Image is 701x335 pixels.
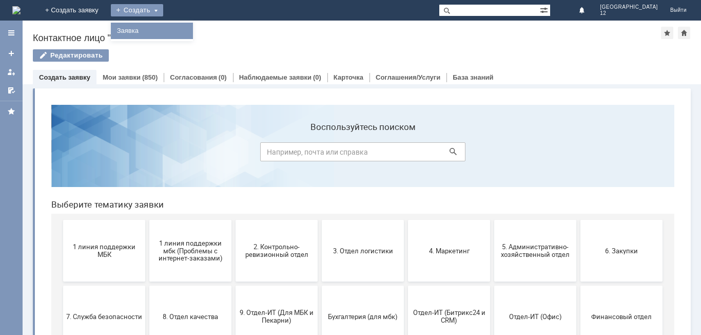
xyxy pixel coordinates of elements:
[3,82,20,99] a: Мои согласования
[279,189,361,251] button: Бухгалтерия (для мбк)
[20,123,102,185] button: 1 линия поддержки МБК
[23,146,99,162] span: 1 линия поддержки МБК
[282,150,358,158] span: 3. Отдел логистики
[3,45,20,62] a: Создать заявку
[540,5,550,14] span: Расширенный поиск
[537,123,619,185] button: 6. Закупки
[192,189,275,251] button: 9. Отдел-ИТ (Для МБК и Пекарни)
[279,255,361,317] button: не актуален
[451,189,533,251] button: Отдел-ИТ (Офис)
[170,73,217,81] a: Согласования
[365,189,447,251] button: Отдел-ИТ (Битрикс24 и CRM)
[103,73,141,81] a: Мои заявки
[282,282,358,289] span: не актуален
[600,10,658,16] span: 12
[39,73,90,81] a: Создать заявку
[23,216,99,224] span: 7. Служба безопасности
[12,6,21,14] img: logo
[111,4,163,16] div: Создать
[109,278,185,293] span: Это соглашение не активно!
[454,216,530,224] span: Отдел-ИТ (Офис)
[661,27,673,39] div: Добавить в избранное
[109,216,185,224] span: 8. Отдел качества
[678,27,690,39] div: Сделать домашней страницей
[192,255,275,317] button: [PERSON_NAME]. Услуги ИТ для МБК (оформляет L1)
[196,146,271,162] span: 2. Контрольно-ревизионный отдел
[113,25,191,37] a: Заявка
[365,123,447,185] button: 4. Маркетинг
[217,46,422,65] input: Например, почта или справка
[368,212,444,228] span: Отдел-ИТ (Битрикс24 и CRM)
[192,123,275,185] button: 2. Контрольно-ревизионный отдел
[451,123,533,185] button: 5. Административно-хозяйственный отдел
[106,123,188,185] button: 1 линия поддержки мбк (Проблемы с интернет-заказами)
[3,64,20,80] a: Мои заявки
[106,255,188,317] button: Это соглашение не активно!
[20,189,102,251] button: 7. Служба безопасности
[196,274,271,297] span: [PERSON_NAME]. Услуги ИТ для МБК (оформляет L1)
[313,73,321,81] div: (0)
[540,216,616,224] span: Финансовый отдел
[196,212,271,228] span: 9. Отдел-ИТ (Для МБК и Пекарни)
[368,150,444,158] span: 4. Маркетинг
[540,150,616,158] span: 6. Закупки
[33,33,661,43] div: Контактное лицо "Москва 12"
[109,142,185,165] span: 1 линия поддержки мбк (Проблемы с интернет-заказами)
[217,25,422,35] label: Воспользуйтесь поиском
[8,103,631,113] header: Выберите тематику заявки
[279,123,361,185] button: 3. Отдел логистики
[454,146,530,162] span: 5. Административно-хозяйственный отдел
[376,73,440,81] a: Соглашения/Услуги
[453,73,493,81] a: База знаний
[600,4,658,10] span: [GEOGRAPHIC_DATA]
[142,73,158,81] div: (850)
[537,189,619,251] button: Финансовый отдел
[282,216,358,224] span: Бухгалтерия (для мбк)
[239,73,311,81] a: Наблюдаемые заявки
[12,6,21,14] a: Перейти на домашнюю страницу
[20,255,102,317] button: Франчайзинг
[106,189,188,251] button: 8. Отдел качества
[219,73,227,81] div: (0)
[23,282,99,289] span: Франчайзинг
[334,73,363,81] a: Карточка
